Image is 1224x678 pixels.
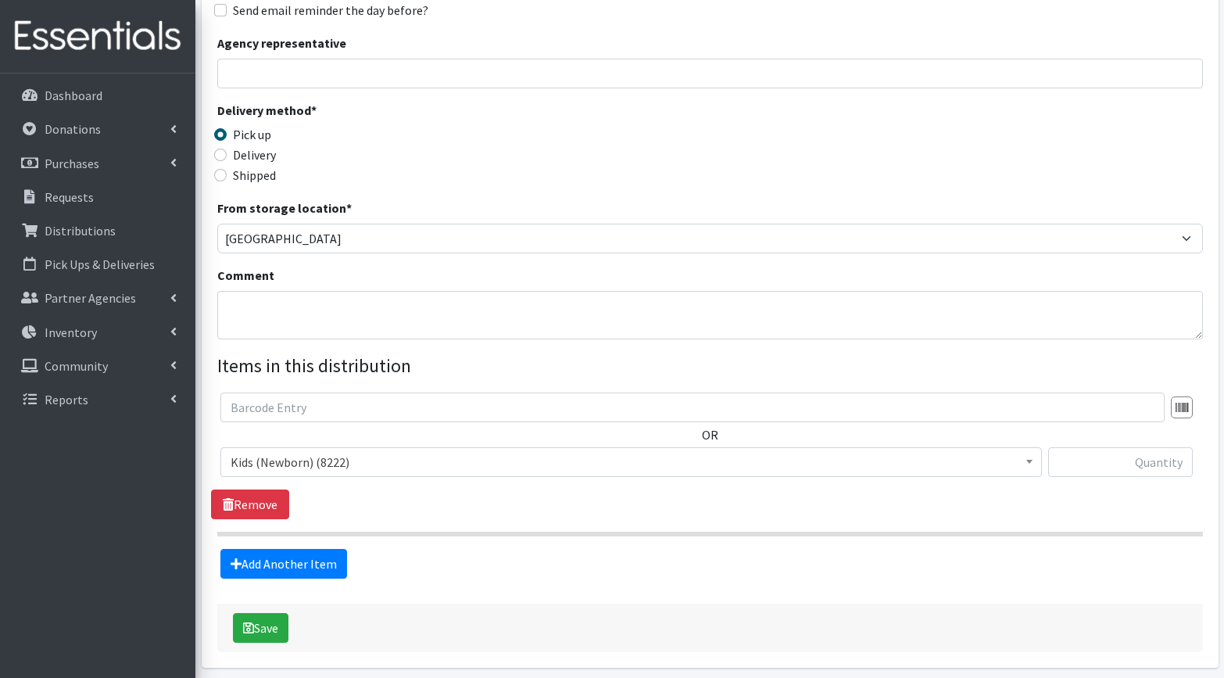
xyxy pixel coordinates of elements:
input: Quantity [1048,447,1193,477]
p: Dashboard [45,88,102,103]
a: Add Another Item [220,549,347,579]
p: Partner Agencies [45,290,136,306]
a: Remove [211,490,289,519]
label: Agency representative [217,34,346,52]
p: Inventory [45,325,97,340]
a: Requests [6,181,189,213]
label: Send email reminder the day before? [233,1,428,20]
a: Partner Agencies [6,282,189,314]
span: Kids (Newborn) (8222) [220,447,1042,477]
a: Community [6,350,189,382]
legend: Delivery method [217,101,463,125]
p: Requests [45,189,94,205]
a: Dashboard [6,80,189,111]
a: Purchases [6,148,189,179]
span: Kids (Newborn) (8222) [231,451,1032,473]
abbr: required [346,200,352,216]
p: Distributions [45,223,116,239]
img: HumanEssentials [6,10,189,63]
button: Save [233,613,288,643]
p: Donations [45,121,101,137]
input: Barcode Entry [220,393,1165,422]
p: Purchases [45,156,99,171]
label: Pick up [233,125,271,144]
p: Reports [45,392,88,407]
a: Distributions [6,215,189,246]
abbr: required [311,102,317,118]
p: Pick Ups & Deliveries [45,256,155,272]
legend: Items in this distribution [217,352,1203,380]
label: Delivery [233,145,276,164]
label: Shipped [233,166,276,185]
a: Pick Ups & Deliveries [6,249,189,280]
a: Donations [6,113,189,145]
a: Inventory [6,317,189,348]
p: Community [45,358,108,374]
label: From storage location [217,199,352,217]
label: OR [702,425,718,444]
label: Comment [217,266,274,285]
a: Reports [6,384,189,415]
